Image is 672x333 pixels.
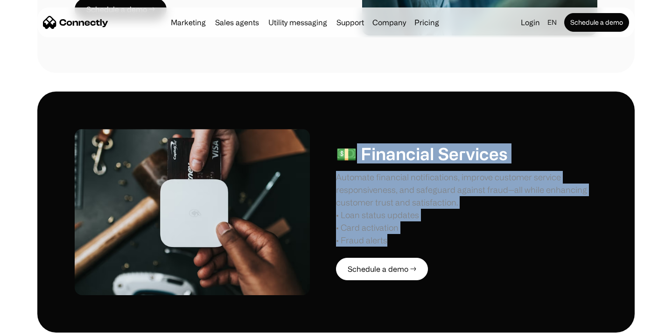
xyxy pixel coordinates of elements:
[333,19,368,26] a: Support
[411,19,443,26] a: Pricing
[336,258,428,280] a: Schedule a demo →
[372,16,406,29] div: Company
[167,19,210,26] a: Marketing
[547,16,557,29] div: en
[43,15,108,29] a: home
[336,171,597,247] div: Automate financial notifications, improve customer service responsiveness, and safeguard against ...
[517,16,544,29] a: Login
[544,16,562,29] div: en
[336,143,508,163] h1: 💵 Financial Services
[9,316,56,330] aside: Language selected: English
[265,19,331,26] a: Utility messaging
[370,16,409,29] div: Company
[19,317,56,330] ul: Language list
[211,19,263,26] a: Sales agents
[564,13,629,32] a: Schedule a demo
